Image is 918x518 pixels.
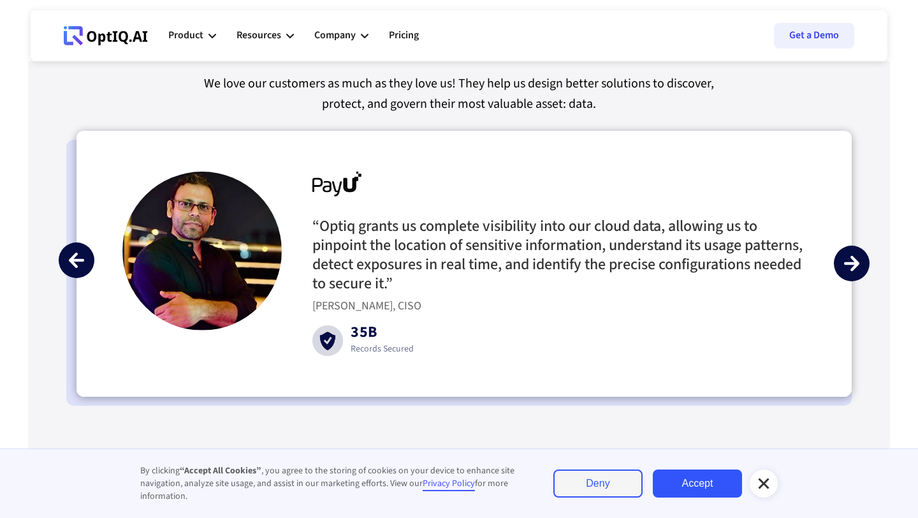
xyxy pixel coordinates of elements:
[237,27,281,44] div: Resources
[168,17,216,55] div: Product
[553,470,643,498] a: Deny
[59,242,94,278] div: previous slide
[314,17,368,55] div: Company
[312,217,806,293] h3: “Optiq grants us complete visibility into our cloud data, allowing us to pinpoint the location of...
[66,73,852,114] div: We love our customers as much as they love us! They help us design better solutions to discover, ...
[389,17,419,55] a: Pricing
[774,23,854,48] a: Get a Demo
[168,27,203,44] div: Product
[140,464,528,503] div: By clicking , you agree to the storing of cookies on your device to enhance site navigation, anal...
[312,300,429,313] div: [PERSON_NAME], CISO
[351,326,414,343] div: 35B
[76,131,852,397] div: 3 of 3
[76,131,852,397] div: carousel
[351,343,414,355] div: Records Secured
[237,17,294,55] div: Resources
[314,27,356,44] div: Company
[834,246,870,281] div: next slide
[64,17,148,55] a: Webflow Homepage
[653,470,742,498] a: Accept
[180,464,261,477] strong: “Accept All Cookies”
[423,477,475,491] a: Privacy Policy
